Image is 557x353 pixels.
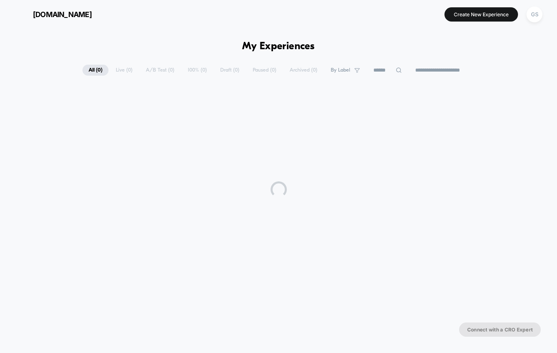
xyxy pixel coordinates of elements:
[33,10,92,19] span: [DOMAIN_NAME]
[331,67,350,73] span: By Label
[527,7,542,22] div: GS
[459,322,541,337] button: Connect with a CRO Expert
[12,8,94,21] button: [DOMAIN_NAME]
[242,41,315,52] h1: My Experiences
[444,7,518,22] button: Create New Experience
[524,6,545,23] button: GS
[82,65,108,76] span: All ( 0 )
